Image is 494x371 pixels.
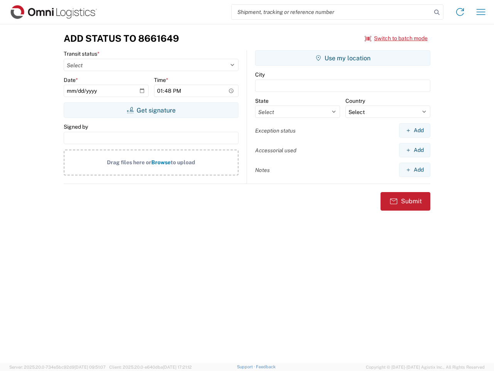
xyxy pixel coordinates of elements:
[255,50,430,66] button: Use my location
[256,364,276,369] a: Feedback
[232,5,431,19] input: Shipment, tracking or reference number
[109,365,192,369] span: Client: 2025.20.0-e640dba
[255,147,296,154] label: Accessorial used
[151,159,171,165] span: Browse
[171,159,195,165] span: to upload
[9,365,106,369] span: Server: 2025.20.0-734e5bc92d9
[399,123,430,138] button: Add
[381,192,430,211] button: Submit
[64,77,78,83] label: Date
[366,364,485,371] span: Copyright © [DATE]-[DATE] Agistix Inc., All Rights Reserved
[74,365,106,369] span: [DATE] 09:51:07
[365,32,428,45] button: Switch to batch mode
[64,50,100,57] label: Transit status
[64,123,88,130] label: Signed by
[154,77,168,83] label: Time
[255,127,296,134] label: Exception status
[163,365,192,369] span: [DATE] 17:21:12
[399,143,430,157] button: Add
[107,159,151,165] span: Drag files here or
[64,33,179,44] h3: Add Status to 8661649
[345,97,365,104] label: Country
[255,97,269,104] label: State
[64,102,239,118] button: Get signature
[255,71,265,78] label: City
[399,163,430,177] button: Add
[237,364,256,369] a: Support
[255,167,270,174] label: Notes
